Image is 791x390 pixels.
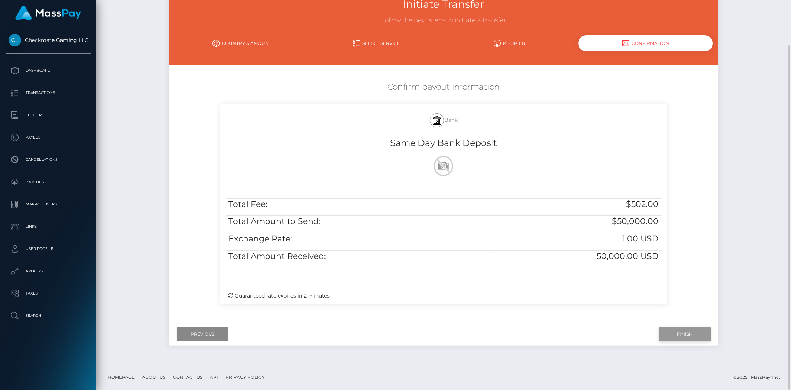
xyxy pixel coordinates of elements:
[659,327,711,341] input: Finish
[223,371,268,383] a: Privacy Policy
[170,371,205,383] a: Contact Us
[309,37,444,50] a: Select Service
[6,240,91,258] a: User Profile
[139,371,168,383] a: About Us
[9,243,88,254] p: User Profile
[9,132,88,143] p: Payees
[6,262,91,280] a: API Keys
[6,284,91,303] a: Taxes
[9,87,88,98] p: Transactions
[6,195,91,214] a: Manage Users
[492,233,659,245] h5: 1.00 USD
[9,110,88,121] p: Ledger
[6,150,91,169] a: Cancellations
[6,217,91,236] a: Links
[492,199,659,210] h5: $502.00
[9,199,88,210] p: Manage Users
[9,154,88,165] p: Cancellations
[578,35,713,51] div: Confirmation
[6,173,91,191] a: Batches
[9,176,88,188] p: Batches
[175,81,713,93] h5: Confirm payout information
[9,221,88,232] p: Links
[432,154,455,178] img: wMhJQYtZFAryAAAAABJRU5ErkJggg==
[105,371,138,383] a: Homepage
[228,292,659,300] div: Guaranteed rate expires in 2 minutes
[6,84,91,102] a: Transactions
[6,128,91,147] a: Payees
[6,61,91,80] a: Dashboard
[175,37,309,50] a: Country & Amount
[492,251,659,262] h5: 50,000.00 USD
[9,34,21,46] img: Checkmate Gaming LLC
[444,37,578,50] a: Recipient
[177,327,228,341] input: Previous
[175,16,713,25] h3: Follow the next steps to initiate a transfer
[6,37,91,43] span: Checkmate Gaming LLC
[226,137,661,150] h4: Same Day Bank Deposit
[228,233,487,245] h5: Exchange Rate:
[226,110,661,131] h5: Bank
[6,306,91,325] a: Search
[228,199,487,210] h5: Total Fee:
[432,116,441,125] img: bank.svg
[9,65,88,76] p: Dashboard
[9,266,88,277] p: API Keys
[228,216,487,227] h5: Total Amount to Send:
[228,251,487,262] h5: Total Amount Received:
[207,371,221,383] a: API
[492,216,659,227] h5: $50,000.00
[6,106,91,124] a: Ledger
[733,373,785,381] div: © 2025 , MassPay Inc.
[15,6,81,20] img: MassPay Logo
[9,310,88,321] p: Search
[9,288,88,299] p: Taxes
